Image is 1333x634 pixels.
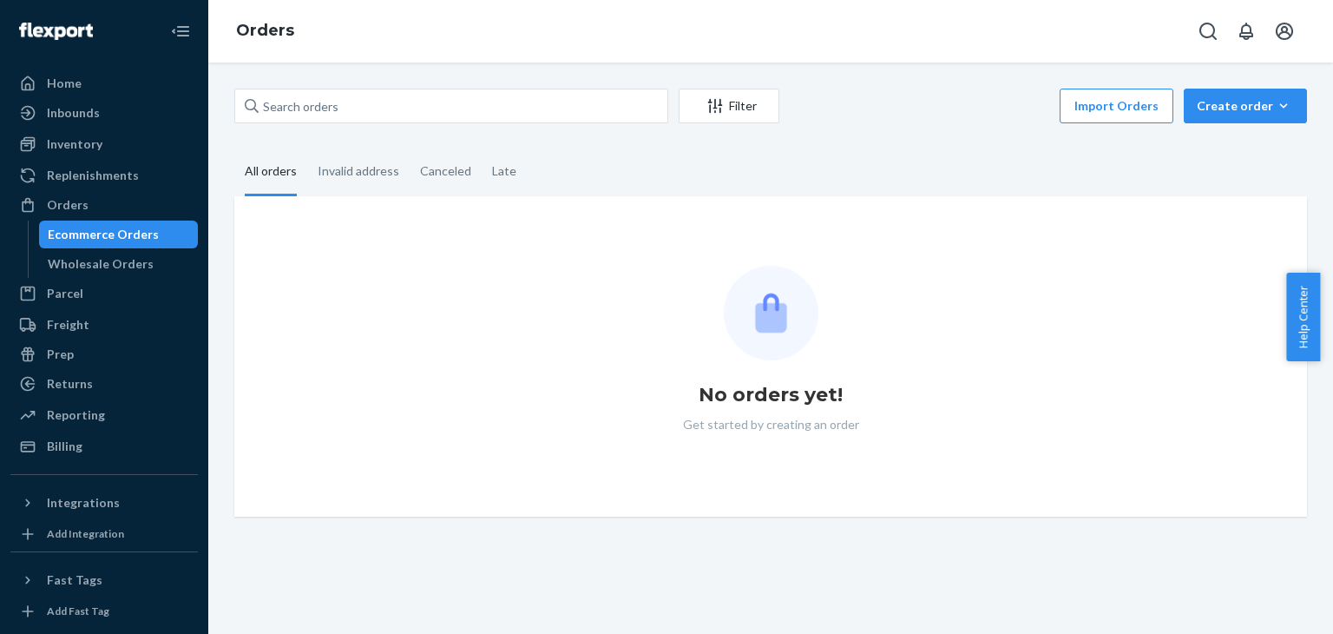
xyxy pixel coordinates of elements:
div: Canceled [420,149,471,194]
span: Support [127,12,189,28]
a: Wholesale Orders [39,250,199,278]
a: Prep [10,340,198,368]
div: Ecommerce Orders [48,226,159,243]
a: Reporting [10,401,198,429]
div: Inbounds [47,104,100,122]
img: Flexport logo [19,23,93,40]
a: Add Integration [10,524,198,545]
button: Open notifications [1229,14,1264,49]
div: All orders [245,149,297,196]
div: Prep [47,346,74,363]
div: Fast Tags [47,571,102,589]
button: Help Center [1286,273,1320,361]
div: Parcel [47,285,83,302]
div: Integrations [47,494,120,512]
div: Filter [680,97,778,115]
a: Orders [236,21,294,40]
button: Integrations [10,489,198,517]
img: Empty list [724,266,818,360]
div: Late [492,149,516,194]
div: Invalid address [318,149,399,194]
a: Home [10,69,198,97]
div: Home [47,75,82,92]
div: Reporting [47,406,105,424]
a: Add Fast Tag [10,601,198,622]
div: Billing [47,438,82,455]
div: Replenishments [47,167,139,184]
div: Returns [47,375,93,393]
a: Inventory [10,130,198,158]
button: Create order [1184,89,1307,123]
p: Get started by creating an order [683,416,859,433]
div: Add Fast Tag [47,604,109,618]
div: Create order [1197,97,1294,115]
button: Fast Tags [10,566,198,594]
a: Returns [10,370,198,398]
div: Orders [47,196,89,214]
button: Close Navigation [163,14,198,49]
a: Orders [10,191,198,219]
a: Parcel [10,280,198,307]
a: Replenishments [10,162,198,189]
input: Search orders [234,89,668,123]
ol: breadcrumbs [222,6,308,56]
div: Inventory [47,135,102,153]
a: Ecommerce Orders [39,221,199,248]
button: Filter [679,89,779,123]
h1: No orders yet! [699,381,843,409]
button: Open Search Box [1191,14,1225,49]
a: Freight [10,311,198,339]
div: Freight [47,316,89,334]
button: Open account menu [1267,14,1302,49]
div: Add Integration [47,526,124,541]
button: Import Orders [1060,89,1173,123]
a: Inbounds [10,99,198,127]
a: Billing [10,433,198,460]
div: Wholesale Orders [48,255,154,273]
